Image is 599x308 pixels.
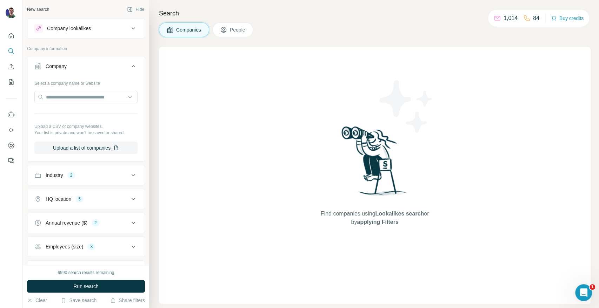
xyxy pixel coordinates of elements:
[6,60,17,73] button: Enrich CSV
[27,6,49,13] div: New search
[27,191,145,207] button: HQ location5
[357,219,398,225] span: applying Filters
[34,142,138,154] button: Upload a list of companies
[590,284,595,290] span: 1
[504,14,518,22] p: 1,014
[533,14,539,22] p: 84
[375,211,424,217] span: Lookalikes search
[34,77,138,87] div: Select a company name or website
[34,130,138,136] p: Your list is private and won't be saved or shared.
[6,76,17,88] button: My lists
[46,219,87,226] div: Annual revenue ($)
[122,4,149,15] button: Hide
[46,63,67,70] div: Company
[6,45,17,57] button: Search
[176,26,202,33] span: Companies
[551,13,584,23] button: Buy credits
[92,220,100,226] div: 2
[61,297,96,304] button: Save search
[27,262,145,279] button: Technologies
[67,172,75,178] div: 2
[46,172,63,179] div: Industry
[87,244,95,250] div: 3
[6,139,17,152] button: Dashboard
[375,75,438,138] img: Surfe Illustration - Stars
[6,124,17,136] button: Use Surfe API
[58,269,114,276] div: 9990 search results remaining
[34,123,138,130] p: Upload a CSV of company websites.
[6,108,17,121] button: Use Surfe on LinkedIn
[73,283,99,290] span: Run search
[27,297,47,304] button: Clear
[6,155,17,167] button: Feedback
[27,20,145,37] button: Company lookalikes
[6,7,17,18] img: Avatar
[110,297,145,304] button: Share filters
[75,196,84,202] div: 5
[575,284,592,301] iframe: Intercom live chat
[27,46,145,52] p: Company information
[46,243,83,250] div: Employees (size)
[47,25,91,32] div: Company lookalikes
[338,124,411,203] img: Surfe Illustration - Woman searching with binoculars
[27,238,145,255] button: Employees (size)3
[27,280,145,293] button: Run search
[27,214,145,231] button: Annual revenue ($)2
[46,196,71,203] div: HQ location
[159,8,591,18] h4: Search
[6,29,17,42] button: Quick start
[319,210,431,226] span: Find companies using or by
[27,58,145,77] button: Company
[230,26,246,33] span: People
[27,167,145,184] button: Industry2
